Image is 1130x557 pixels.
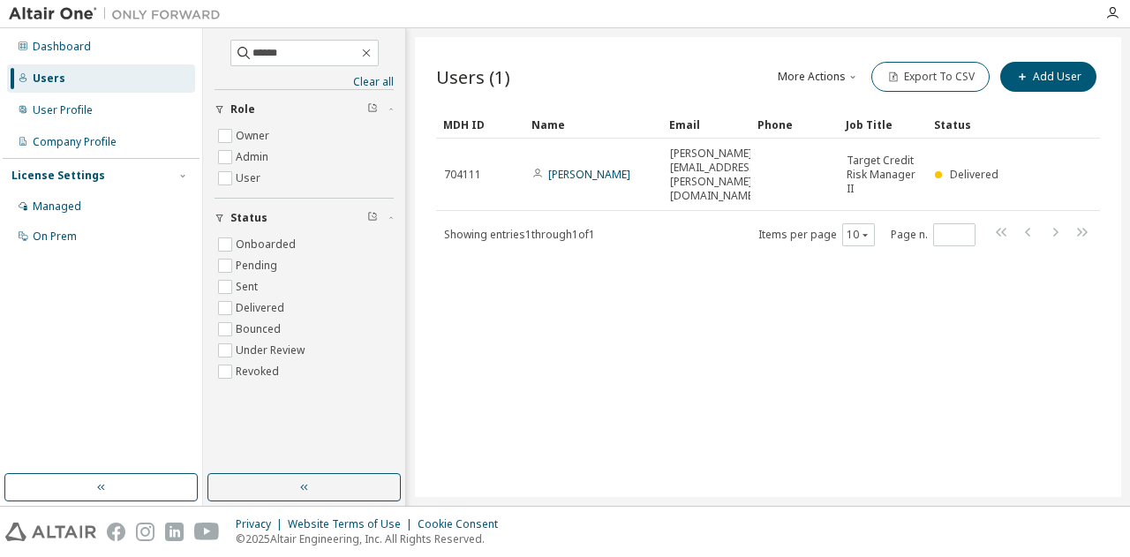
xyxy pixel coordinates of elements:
[230,102,255,117] span: Role
[33,230,77,244] div: On Prem
[11,169,105,183] div: License Settings
[531,110,655,139] div: Name
[367,102,378,117] span: Clear filter
[288,517,418,531] div: Website Terms of Use
[846,110,920,139] div: Job Title
[236,255,281,276] label: Pending
[444,168,481,182] span: 704111
[891,223,976,246] span: Page n.
[871,62,990,92] button: Export To CSV
[33,40,91,54] div: Dashboard
[776,62,861,92] button: More Actions
[548,167,630,182] a: [PERSON_NAME]
[950,167,998,182] span: Delivered
[33,199,81,214] div: Managed
[418,517,508,531] div: Cookie Consent
[236,319,284,340] label: Bounced
[236,297,288,319] label: Delivered
[1000,62,1096,92] button: Add User
[136,523,154,541] img: instagram.svg
[215,75,394,89] a: Clear all
[236,234,299,255] label: Onboarded
[194,523,220,541] img: youtube.svg
[236,361,282,382] label: Revoked
[33,72,65,86] div: Users
[847,228,870,242] button: 10
[236,125,273,147] label: Owner
[236,168,264,189] label: User
[443,110,517,139] div: MDH ID
[757,110,832,139] div: Phone
[5,523,96,541] img: altair_logo.svg
[669,110,743,139] div: Email
[215,199,394,237] button: Status
[436,64,510,89] span: Users (1)
[9,5,230,23] img: Altair One
[33,135,117,149] div: Company Profile
[236,531,508,546] p: © 2025 Altair Engineering, Inc. All Rights Reserved.
[934,110,1008,139] div: Status
[847,154,919,196] span: Target Credit Risk Manager II
[215,90,394,129] button: Role
[236,147,272,168] label: Admin
[230,211,267,225] span: Status
[236,340,308,361] label: Under Review
[107,523,125,541] img: facebook.svg
[236,517,288,531] div: Privacy
[33,103,93,117] div: User Profile
[367,211,378,225] span: Clear filter
[758,223,875,246] span: Items per page
[165,523,184,541] img: linkedin.svg
[444,227,595,242] span: Showing entries 1 through 1 of 1
[670,147,759,203] span: [PERSON_NAME][EMAIL_ADDRESS][PERSON_NAME][DOMAIN_NAME]
[236,276,261,297] label: Sent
